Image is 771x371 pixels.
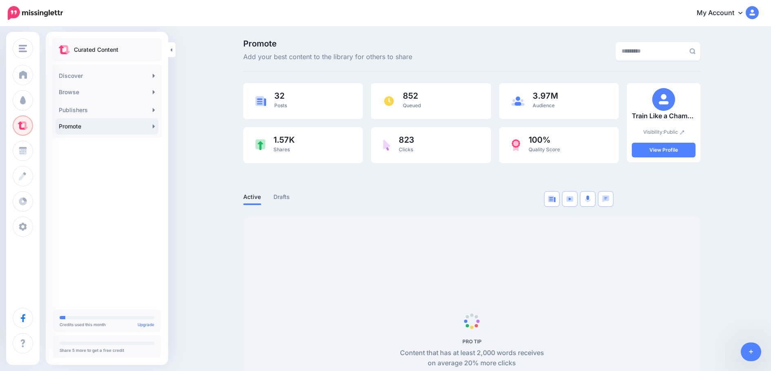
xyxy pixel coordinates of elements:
[632,128,695,136] p: Visibility:
[689,3,759,23] a: My Account
[256,139,265,150] img: share-green.png
[680,130,684,135] img: pencil.png
[585,195,591,203] img: microphone.png
[56,84,158,100] a: Browse
[511,96,524,106] img: users-blue.png
[243,40,412,48] span: Promote
[632,111,695,121] p: Train Like a Champion
[529,136,560,144] span: 100%
[383,139,391,151] img: pointer-purple.png
[652,88,675,111] img: user_default_image.png
[548,196,555,202] img: article-blue.png
[243,192,261,202] a: Active
[566,196,573,202] img: video-blue.png
[256,96,266,106] img: article-blue.png
[19,45,27,52] img: menu.png
[395,348,549,369] p: Content that has at least 2,000 words receives on average 20% more clicks
[8,6,63,20] img: Missinglettr
[533,102,555,108] span: Audience
[383,95,395,107] img: clock.png
[56,68,158,84] a: Discover
[273,192,290,202] a: Drafts
[74,45,118,55] p: Curated Content
[602,195,609,202] img: chat-square-blue.png
[403,92,421,100] span: 852
[529,146,560,152] span: Quality Score
[689,48,695,54] img: search-grey-6.png
[56,118,158,135] a: Promote
[56,102,158,118] a: Publishers
[403,102,421,108] span: Queued
[511,139,520,151] img: prize-red.png
[273,136,295,144] span: 1.57K
[664,129,684,135] a: Public
[632,143,695,157] a: View Profile
[533,92,558,100] span: 3.97M
[243,52,412,62] span: Add your best content to the library for others to share
[273,146,290,152] span: Shares
[399,136,414,144] span: 823
[274,102,287,108] span: Posts
[399,146,413,152] span: Clicks
[59,45,70,54] img: curate.png
[395,338,549,344] h5: PRO TIP
[274,92,287,100] span: 32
